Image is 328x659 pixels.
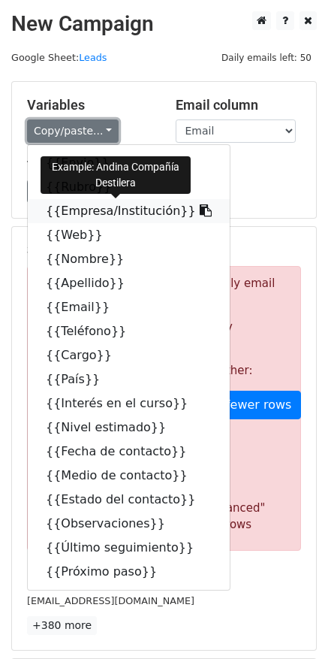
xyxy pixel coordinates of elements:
span: Daily emails left: 50 [216,50,317,66]
a: {{Observaciones}} [28,512,230,536]
a: +380 more [27,616,97,635]
a: {{Envio}} [28,151,230,175]
a: Daily emails left: 50 [216,52,317,63]
small: [EMAIL_ADDRESS][DOMAIN_NAME] [27,595,194,606]
a: Copy/paste... [27,119,119,143]
a: {{Estado del contacto}} [28,488,230,512]
h5: Email column [176,97,302,113]
a: {{Último seguimiento}} [28,536,230,560]
a: {{Fecha de contacto}} [28,440,230,464]
a: {{Próximo paso}} [28,560,230,584]
a: {{País}} [28,367,230,391]
a: {{Empresa/Institución}} [28,199,230,223]
iframe: Chat Widget [253,587,328,659]
div: Widget de chat [253,587,328,659]
a: {{Cargo}} [28,343,230,367]
a: Leads [79,52,107,63]
a: {{Web}} [28,223,230,247]
small: Google Sheet: [11,52,107,63]
a: {{Rubro}} [28,175,230,199]
a: {{Apellido}} [28,271,230,295]
a: {{Interés en el curso}} [28,391,230,416]
div: Example: Andina Compañía Destilera [41,156,191,194]
a: {{Nombre}} [28,247,230,271]
a: {{Medio de contacto}} [28,464,230,488]
a: {{Teléfono}} [28,319,230,343]
h5: Variables [27,97,153,113]
a: {{Email}} [28,295,230,319]
a: {{Nivel estimado}} [28,416,230,440]
h2: New Campaign [11,11,317,37]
